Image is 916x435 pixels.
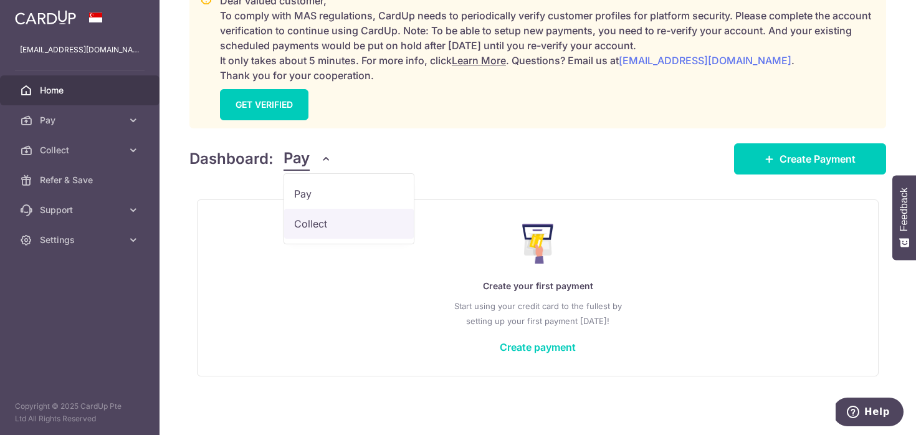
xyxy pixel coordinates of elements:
a: Pay [284,179,414,209]
img: Make Payment [522,224,554,264]
button: Feedback - Show survey [892,175,916,260]
p: [EMAIL_ADDRESS][DOMAIN_NAME] [20,44,140,56]
a: GET VERIFIED [220,89,308,120]
span: Support [40,204,122,216]
img: CardUp [15,10,76,25]
span: Pay [284,147,310,171]
span: Collect [40,144,122,156]
ul: Pay [284,173,414,244]
span: Pay [294,186,404,201]
p: Start using your credit card to the fullest by setting up your first payment [DATE]! [222,299,853,328]
a: [EMAIL_ADDRESS][DOMAIN_NAME] [619,54,791,67]
span: Pay [40,114,122,127]
span: Feedback [899,188,910,231]
span: Home [40,84,122,97]
span: Refer & Save [40,174,122,186]
h4: Dashboard: [189,148,274,170]
a: Learn More [452,54,506,67]
iframe: Opens a widget where you can find more information [836,398,904,429]
button: Pay [284,147,332,171]
a: Collect [284,209,414,239]
p: Create your first payment [222,279,853,294]
span: Create Payment [780,151,856,166]
span: Settings [40,234,122,246]
a: Create Payment [734,143,886,174]
a: Create payment [500,341,576,353]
